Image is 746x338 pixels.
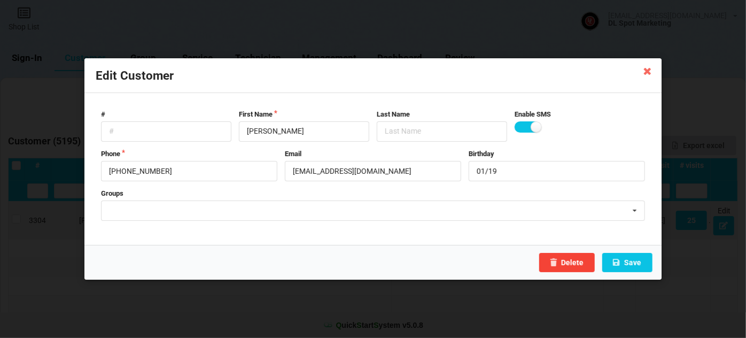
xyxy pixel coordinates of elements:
label: Birthday [469,149,645,159]
input: # [101,121,231,142]
label: Last Name [377,110,507,119]
label: First Name [239,110,369,119]
input: First Name [239,121,369,142]
button: Save [602,253,652,272]
input: Last Name [377,121,507,142]
div: Edit Customer [84,58,662,93]
button: Delete [539,253,595,272]
input: Phone [101,161,277,181]
input: MM/DD [469,161,645,181]
label: Groups [101,189,645,198]
label: Phone [101,149,277,159]
label: Enable SMS [515,110,645,119]
label: Email [285,149,461,159]
label: # [101,110,231,119]
input: Email [285,161,461,181]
